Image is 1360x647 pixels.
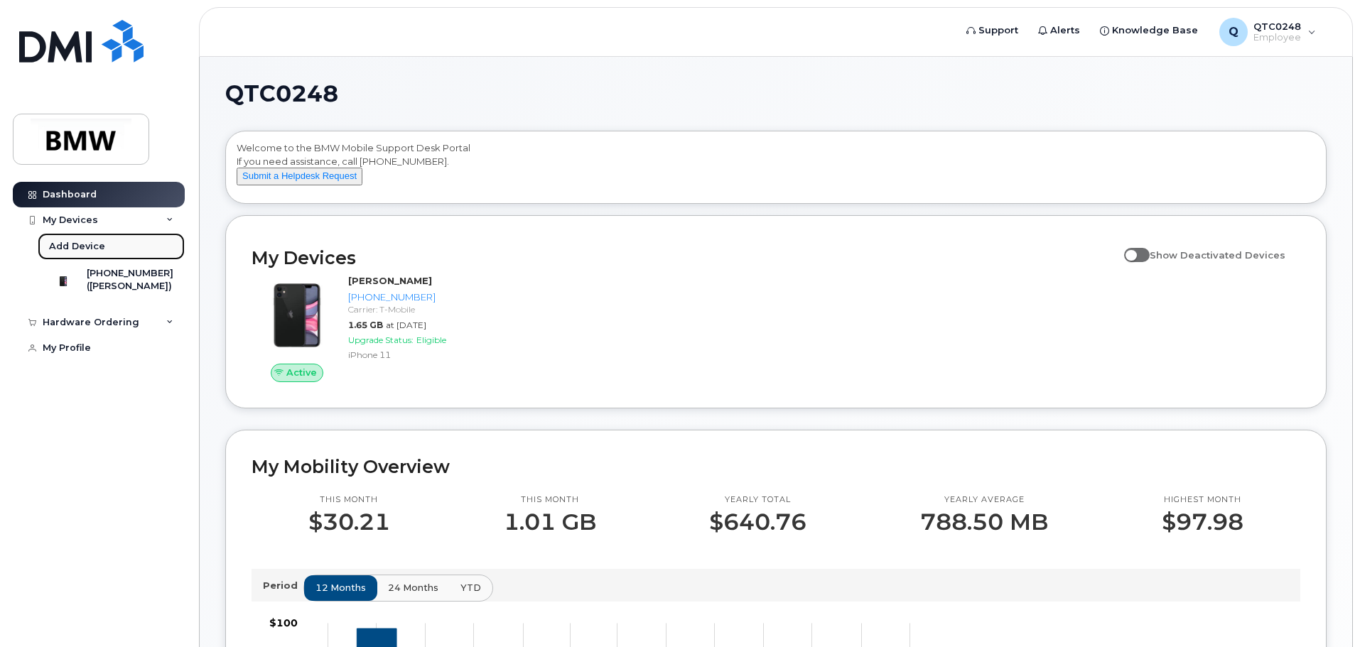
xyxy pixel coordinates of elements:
button: Submit a Helpdesk Request [237,168,362,185]
h2: My Mobility Overview [252,456,1300,477]
span: 24 months [388,581,438,594]
span: Show Deactivated Devices [1150,249,1285,261]
p: $640.76 [709,509,806,535]
div: iPhone 11 [348,349,495,361]
span: QTC0248 [225,83,338,104]
p: 1.01 GB [504,509,596,535]
span: Upgrade Status: [348,335,414,345]
h2: My Devices [252,247,1117,268]
div: [PHONE_NUMBER] [348,290,495,304]
span: 1.65 GB [348,320,383,330]
tspan: $100 [269,616,298,629]
p: 788.50 MB [920,509,1048,535]
strong: [PERSON_NAME] [348,275,432,286]
span: Active [286,366,317,379]
p: Yearly average [920,494,1048,506]
p: Period [263,579,303,592]
span: at [DATE] [386,320,426,330]
span: YTD [460,581,481,594]
div: Carrier: T-Mobile [348,303,495,315]
div: Welcome to the BMW Mobile Support Desk Portal If you need assistance, call [PHONE_NUMBER]. [237,141,1315,198]
p: This month [308,494,390,506]
iframe: Messenger Launcher [1298,585,1349,636]
p: Highest month [1162,494,1243,506]
input: Show Deactivated Devices [1124,241,1135,253]
p: $97.98 [1162,509,1243,535]
p: This month [504,494,596,506]
span: Eligible [416,335,446,345]
img: iPhone_11.jpg [263,281,331,349]
a: Submit a Helpdesk Request [237,170,362,181]
p: Yearly total [709,494,806,506]
p: $30.21 [308,509,390,535]
a: Active[PERSON_NAME][PHONE_NUMBER]Carrier: T-Mobile1.65 GBat [DATE]Upgrade Status:EligibleiPhone 11 [252,274,501,382]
